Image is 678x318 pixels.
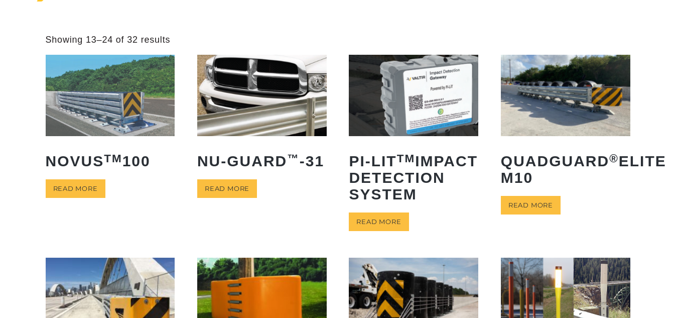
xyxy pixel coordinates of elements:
[104,152,122,165] sup: TM
[349,213,409,231] a: Read more about “PI-LITTM Impact Detection System”
[501,196,561,215] a: Read more about “QuadGuard® Elite M10”
[349,145,478,210] h2: PI-LIT Impact Detection System
[197,55,327,176] a: NU-GUARD™-31
[501,55,630,193] a: QuadGuard®Elite M10
[349,55,478,209] a: PI-LITTMImpact Detection System
[397,152,416,165] sup: TM
[46,55,175,176] a: NOVUSTM100
[46,34,171,46] p: Showing 13–24 of 32 results
[46,145,175,177] h2: NOVUS 100
[287,152,300,165] sup: ™
[197,145,327,177] h2: NU-GUARD -31
[197,179,257,198] a: Read more about “NU-GUARD™-31”
[609,152,619,165] sup: ®
[501,145,630,193] h2: QuadGuard Elite M10
[46,179,105,198] a: Read more about “NOVUSTM 100”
